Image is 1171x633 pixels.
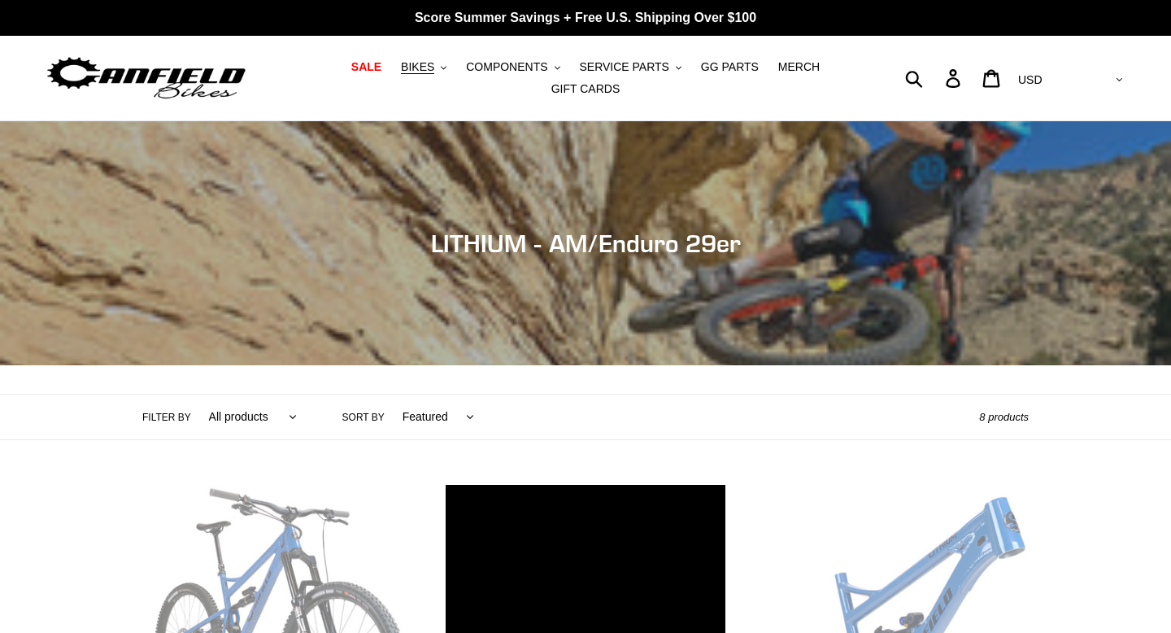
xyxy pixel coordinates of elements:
span: SERVICE PARTS [579,60,668,74]
a: SALE [343,56,390,78]
span: GIFT CARDS [551,82,620,96]
span: LITHIUM - AM/Enduro 29er [431,229,741,258]
a: GIFT CARDS [543,78,629,100]
span: SALE [351,60,381,74]
label: Sort by [342,410,385,425]
span: GG PARTS [701,60,759,74]
button: SERVICE PARTS [571,56,689,78]
label: Filter by [142,410,191,425]
span: MERCH [778,60,820,74]
span: COMPONENTS [466,60,547,74]
span: 8 products [979,411,1029,423]
input: Search [914,60,956,96]
img: Canfield Bikes [45,53,248,104]
span: BIKES [401,60,434,74]
a: GG PARTS [693,56,767,78]
button: BIKES [393,56,455,78]
button: COMPONENTS [458,56,568,78]
a: MERCH [770,56,828,78]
